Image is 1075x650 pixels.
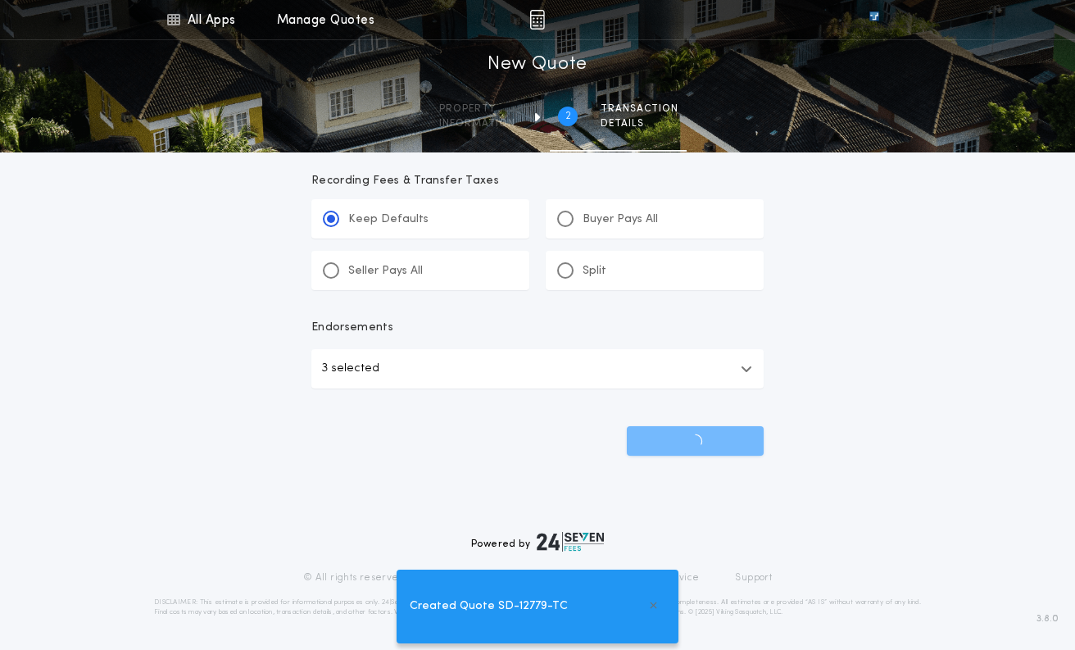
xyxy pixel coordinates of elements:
[439,102,515,116] span: Property
[311,320,764,336] p: Endorsements
[537,532,604,552] img: logo
[311,173,764,189] p: Recording Fees & Transfer Taxes
[321,359,379,379] p: 3 selected
[348,263,423,280] p: Seller Pays All
[488,52,587,78] h1: New Quote
[583,263,606,280] p: Split
[439,117,515,130] span: information
[840,11,909,28] img: vs-icon
[601,102,678,116] span: Transaction
[311,349,764,389] button: 3 selected
[583,211,658,228] p: Buyer Pays All
[348,211,429,228] p: Keep Defaults
[529,10,545,30] img: img
[565,110,571,123] h2: 2
[601,117,678,130] span: details
[471,532,604,552] div: Powered by
[410,598,568,616] span: Created Quote SD-12779-TC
